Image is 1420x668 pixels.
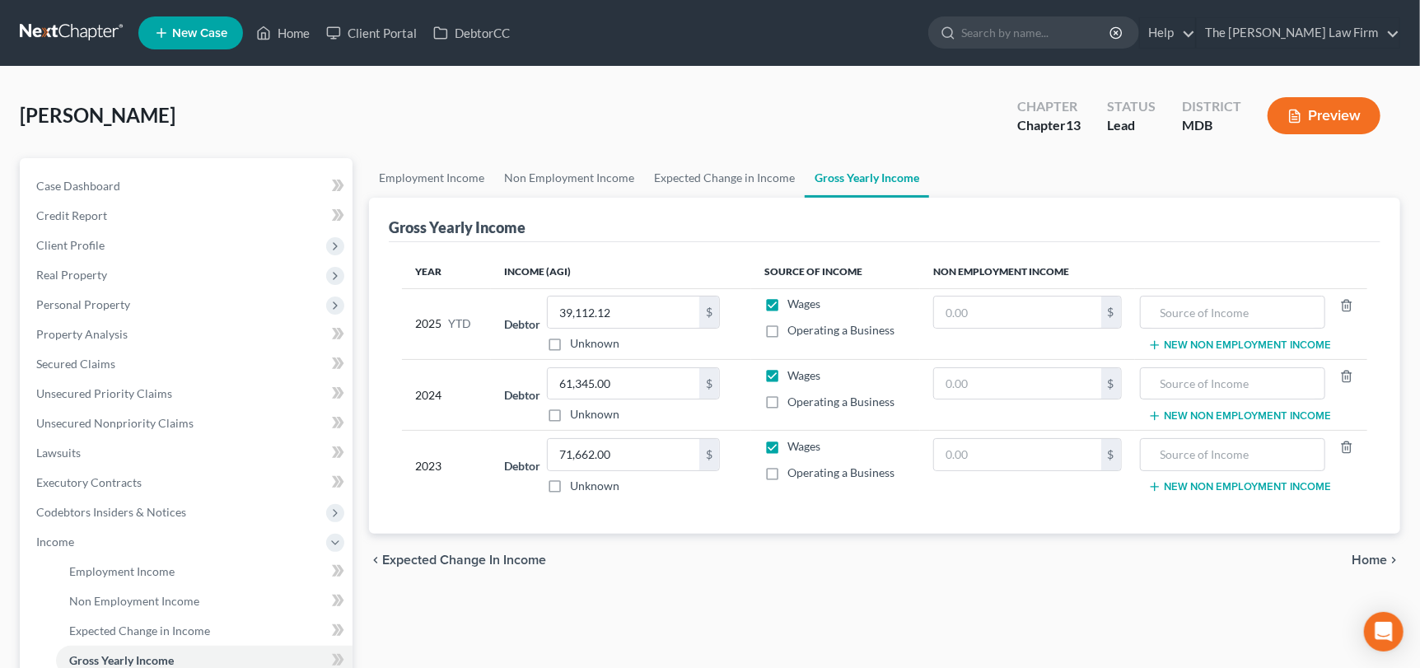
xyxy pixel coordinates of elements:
div: Open Intercom Messenger [1364,612,1404,652]
span: Gross Yearly Income [69,653,174,667]
div: 2024 [415,367,478,423]
a: Executory Contracts [23,468,353,497]
a: Unsecured Priority Claims [23,379,353,409]
label: Unknown [570,335,619,352]
label: Debtor [504,457,540,474]
span: Wages [787,439,820,453]
button: Home chevron_right [1352,554,1400,567]
a: Credit Report [23,201,353,231]
span: Property Analysis [36,327,128,341]
div: Status [1107,97,1156,116]
div: District [1182,97,1241,116]
input: 0.00 [548,439,699,470]
a: Non Employment Income [56,586,353,616]
div: $ [699,297,719,328]
span: Expected Change in Income [382,554,546,567]
span: Expected Change in Income [69,624,210,638]
div: 2025 [415,296,478,352]
span: Operating a Business [787,395,895,409]
input: Source of Income [1149,439,1316,470]
label: Debtor [504,315,540,333]
th: Income (AGI) [491,255,752,288]
button: Preview [1268,97,1380,134]
input: 0.00 [934,368,1101,399]
div: $ [1101,368,1121,399]
span: Operating a Business [787,323,895,337]
i: chevron_right [1387,554,1400,567]
span: Home [1352,554,1387,567]
span: Income [36,535,74,549]
span: Case Dashboard [36,179,120,193]
div: $ [1101,297,1121,328]
input: 0.00 [548,368,699,399]
span: Employment Income [69,564,175,578]
span: Codebtors Insiders & Notices [36,505,186,519]
input: Source of Income [1149,297,1316,328]
a: Gross Yearly Income [805,158,929,198]
div: Chapter [1017,97,1081,116]
span: Credit Report [36,208,107,222]
div: Chapter [1017,116,1081,135]
th: Year [402,255,491,288]
span: Lawsuits [36,446,81,460]
input: 0.00 [934,439,1101,470]
input: 0.00 [548,297,699,328]
a: Employment Income [369,158,494,198]
a: Secured Claims [23,349,353,379]
span: Operating a Business [787,465,895,479]
div: $ [699,439,719,470]
span: Real Property [36,268,107,282]
div: $ [1101,439,1121,470]
a: Lawsuits [23,438,353,468]
span: Wages [787,297,820,311]
span: Unsecured Priority Claims [36,386,172,400]
input: Search by name... [961,17,1112,48]
div: Lead [1107,116,1156,135]
button: New Non Employment Income [1148,339,1332,352]
label: Unknown [570,406,619,423]
div: Gross Yearly Income [389,217,525,237]
span: Executory Contracts [36,475,142,489]
a: Non Employment Income [494,158,644,198]
label: Unknown [570,478,619,494]
a: Expected Change in Income [644,158,805,198]
a: Help [1140,18,1195,48]
div: MDB [1182,116,1241,135]
span: Wages [787,368,820,382]
span: Client Profile [36,238,105,252]
i: chevron_left [369,554,382,567]
a: Property Analysis [23,320,353,349]
div: 2023 [415,438,478,494]
th: Source of Income [751,255,920,288]
span: [PERSON_NAME] [20,103,175,127]
span: Unsecured Nonpriority Claims [36,416,194,430]
a: Expected Change in Income [56,616,353,646]
a: Client Portal [318,18,425,48]
span: Non Employment Income [69,594,199,608]
span: Personal Property [36,297,130,311]
a: DebtorCC [425,18,518,48]
a: The [PERSON_NAME] Law Firm [1197,18,1399,48]
span: Secured Claims [36,357,115,371]
a: Home [248,18,318,48]
a: Employment Income [56,557,353,586]
label: Debtor [504,386,540,404]
span: YTD [448,315,471,332]
a: Case Dashboard [23,171,353,201]
th: Non Employment Income [920,255,1367,288]
a: Unsecured Nonpriority Claims [23,409,353,438]
input: Source of Income [1149,368,1316,399]
button: New Non Employment Income [1148,409,1332,423]
input: 0.00 [934,297,1101,328]
span: New Case [172,27,227,40]
span: 13 [1066,117,1081,133]
div: $ [699,368,719,399]
button: chevron_left Expected Change in Income [369,554,546,567]
button: New Non Employment Income [1148,480,1332,493]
